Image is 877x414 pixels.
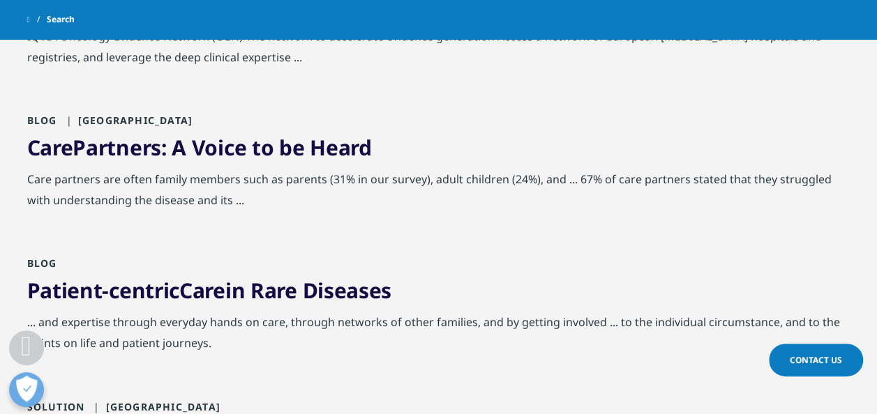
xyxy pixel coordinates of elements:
a: Patient-centricCarein Rare Diseases [27,276,392,305]
button: Open Preferences [9,372,44,407]
span: Blog [27,256,57,270]
div: IQVIA Oncology Evidence Network (OEN) The network to accelerate evidence generation Access a netw... [27,26,850,75]
span: [GEOGRAPHIC_DATA] [61,114,193,127]
span: [GEOGRAPHIC_DATA] [88,400,220,413]
div: ... and expertise through everyday hands on care, through networks of other families, and by gett... [27,312,850,360]
div: Care partners are often family members such as parents (31% in our survey), adult children (24%),... [27,169,850,217]
span: Care [27,133,73,162]
a: CarePartners: A Voice to be Heard [27,133,372,162]
a: Contact Us [769,344,863,376]
span: Blog [27,114,57,127]
span: Search [47,7,75,32]
span: Care [179,276,225,305]
span: Solution [27,400,85,413]
span: Contact Us [790,354,842,366]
